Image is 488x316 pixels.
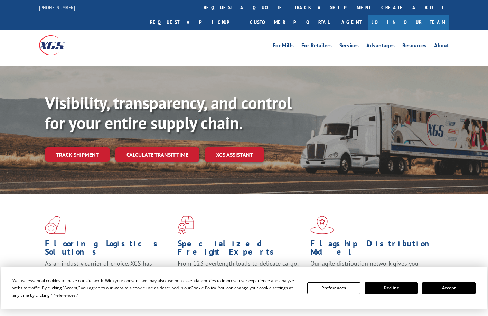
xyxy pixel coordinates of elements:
h1: Flooring Logistics Solutions [45,239,172,259]
img: xgs-icon-total-supply-chain-intelligence-red [45,216,66,234]
a: [PHONE_NUMBER] [39,4,75,11]
a: Resources [402,43,426,50]
b: Visibility, transparency, and control for your entire supply chain. [45,92,292,134]
a: Agent [335,15,368,30]
span: Our agile distribution network gives you nationwide inventory management on demand. [310,259,438,276]
a: Request a pickup [145,15,245,30]
button: Decline [365,282,418,294]
a: Advantages [366,43,395,50]
div: Cookie Consent Prompt [1,267,487,309]
span: Cookie Policy [191,285,216,291]
a: For Retailers [301,43,332,50]
span: Preferences [52,292,76,298]
img: xgs-icon-focused-on-flooring-red [178,216,194,234]
span: As an industry carrier of choice, XGS has brought innovation and dedication to flooring logistics... [45,259,169,284]
a: About [434,43,449,50]
a: Customer Portal [245,15,335,30]
h1: Flagship Distribution Model [310,239,438,259]
button: Preferences [307,282,360,294]
a: Calculate transit time [115,147,199,162]
h1: Specialized Freight Experts [178,239,305,259]
div: We use essential cookies to make our site work. With your consent, we may also use non-essential ... [12,277,299,299]
p: From 123 overlength loads to delicate cargo, our experienced staff knows the best way to move you... [178,259,305,290]
a: For Mills [273,43,294,50]
a: XGS ASSISTANT [205,147,264,162]
a: Join Our Team [368,15,449,30]
a: Services [339,43,359,50]
a: Track shipment [45,147,110,162]
img: xgs-icon-flagship-distribution-model-red [310,216,334,234]
button: Accept [422,282,475,294]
